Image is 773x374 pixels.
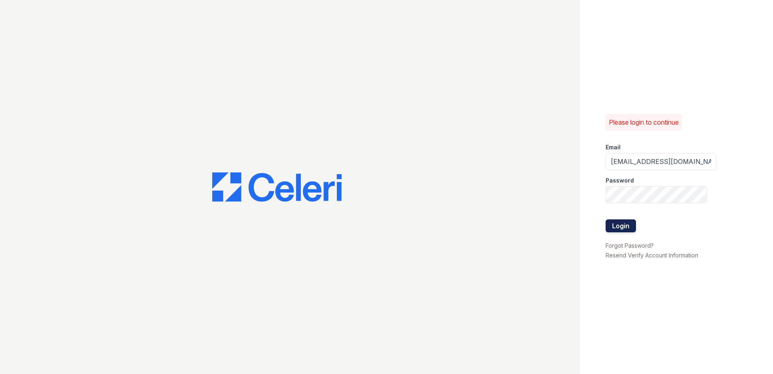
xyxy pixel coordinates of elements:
[606,176,634,185] label: Password
[606,242,654,249] a: Forgot Password?
[212,172,342,202] img: CE_Logo_Blue-a8612792a0a2168367f1c8372b55b34899dd931a85d93a1a3d3e32e68fde9ad4.png
[606,143,621,151] label: Email
[606,219,636,232] button: Login
[609,117,679,127] p: Please login to continue
[606,252,698,259] a: Resend Verify Account Information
